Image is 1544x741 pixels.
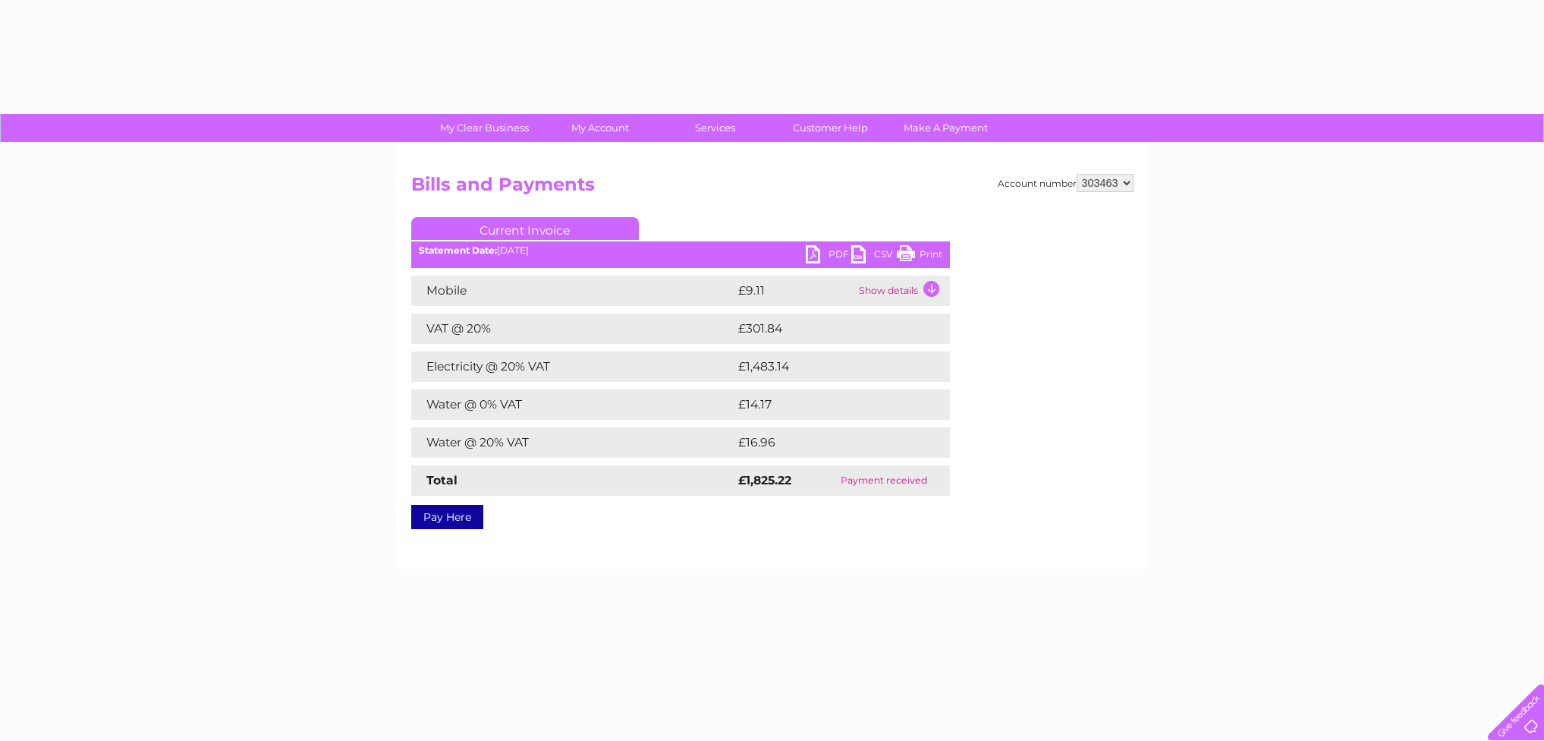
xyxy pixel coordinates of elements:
[411,389,734,420] td: Water @ 0% VAT
[419,244,497,256] b: Statement Date:
[411,505,483,529] a: Pay Here
[537,114,662,142] a: My Account
[734,427,919,458] td: £16.96
[897,245,942,267] a: Print
[738,473,791,487] strong: £1,825.22
[411,217,639,240] a: Current Invoice
[768,114,893,142] a: Customer Help
[411,276,734,306] td: Mobile
[426,473,458,487] strong: Total
[411,174,1134,203] h2: Bills and Payments
[411,245,950,256] div: [DATE]
[734,352,925,382] td: £1,483.14
[998,174,1134,192] div: Account number
[422,114,547,142] a: My Clear Business
[855,276,950,306] td: Show details
[411,352,734,382] td: Electricity @ 20% VAT
[653,114,778,142] a: Services
[734,389,917,420] td: £14.17
[819,465,950,496] td: Payment received
[734,314,923,344] td: £301.84
[851,245,897,267] a: CSV
[411,314,734,344] td: VAT @ 20%
[411,427,734,458] td: Water @ 20% VAT
[734,276,855,306] td: £9.11
[806,245,851,267] a: PDF
[883,114,1008,142] a: Make A Payment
